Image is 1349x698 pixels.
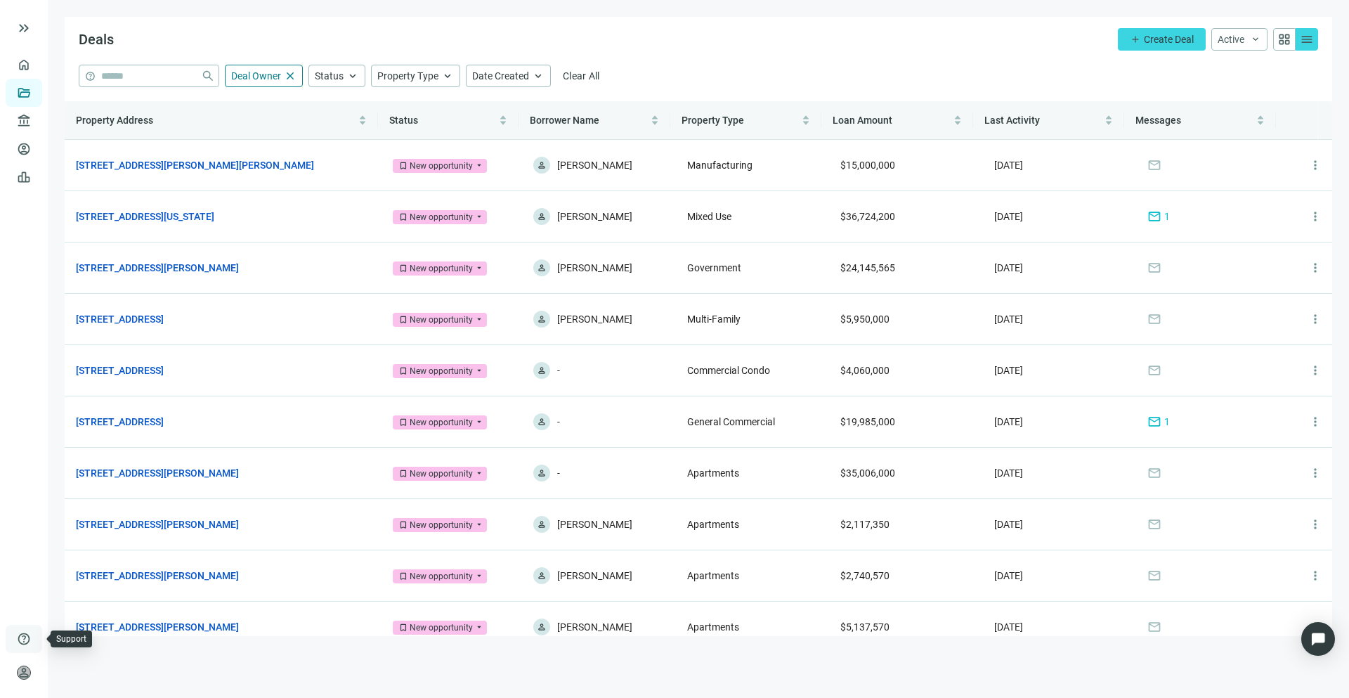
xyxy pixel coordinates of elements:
[537,366,547,375] span: person
[840,262,895,273] span: $24,145,565
[76,465,239,481] a: [STREET_ADDRESS][PERSON_NAME]
[530,115,599,126] span: Borrower Name
[231,70,281,82] span: Deal Owner
[17,632,31,646] span: help
[76,363,164,378] a: [STREET_ADDRESS]
[1301,613,1329,641] button: more_vert
[1308,466,1322,480] span: more_vert
[410,621,473,635] div: New opportunity
[1164,209,1170,224] span: 1
[537,263,547,273] span: person
[410,159,473,173] div: New opportunity
[1301,202,1329,231] button: more_vert
[472,70,529,82] span: Date Created
[85,71,96,82] span: help
[1144,34,1194,45] span: Create Deal
[840,570,889,581] span: $2,740,570
[994,519,1023,530] span: [DATE]
[556,65,606,87] button: Clear All
[1301,408,1329,436] button: more_vert
[410,210,473,224] div: New opportunity
[15,20,32,37] button: keyboard_double_arrow_right
[687,160,752,171] span: Manufacturing
[537,519,547,529] span: person
[1147,620,1161,634] span: mail
[1164,414,1170,429] span: 1
[557,208,632,225] span: [PERSON_NAME]
[687,211,731,222] span: Mixed Use
[984,115,1040,126] span: Last Activity
[537,212,547,221] span: person
[1301,305,1329,333] button: more_vert
[1277,32,1291,46] span: grid_view
[1301,254,1329,282] button: more_vert
[346,70,359,82] span: keyboard_arrow_up
[840,314,889,325] span: $5,950,000
[994,262,1023,273] span: [DATE]
[1308,261,1322,275] span: more_vert
[840,160,895,171] span: $15,000,000
[557,311,632,328] span: [PERSON_NAME]
[410,313,473,327] div: New opportunity
[398,212,408,222] span: bookmark
[441,70,454,82] span: keyboard_arrow_up
[284,70,296,82] span: close
[76,209,214,224] a: [STREET_ADDRESS][US_STATE]
[1308,209,1322,224] span: more_vert
[398,264,408,273] span: bookmark
[1218,34,1244,45] span: Active
[687,365,770,376] span: Commercial Condo
[56,633,86,645] div: Support
[532,70,545,82] span: keyboard_arrow_up
[557,619,632,635] span: [PERSON_NAME]
[1211,28,1267,51] button: Activekeyboard_arrow_down
[563,70,600,82] span: Clear All
[537,622,547,632] span: person
[994,160,1023,171] span: [DATE]
[398,161,408,171] span: bookmark
[840,621,889,633] span: $5,137,570
[840,365,889,376] span: $4,060,000
[1130,34,1141,45] span: add
[1147,415,1161,429] span: mail
[1118,28,1206,51] button: addCreate Deal
[1308,363,1322,377] span: more_vert
[377,70,438,82] span: Property Type
[315,70,344,82] span: Status
[537,314,547,324] span: person
[557,516,632,533] span: [PERSON_NAME]
[1308,415,1322,429] span: more_vert
[537,468,547,478] span: person
[994,365,1023,376] span: [DATE]
[557,413,560,430] span: -
[76,260,239,276] a: [STREET_ADDRESS][PERSON_NAME]
[1135,115,1181,126] span: Messages
[682,115,744,126] span: Property Type
[1301,459,1329,487] button: more_vert
[1147,569,1161,583] span: mail
[410,415,473,429] div: New opportunity
[840,519,889,530] span: $2,117,350
[1147,363,1161,377] span: mail
[1301,356,1329,384] button: more_vert
[398,418,408,427] span: bookmark
[1147,209,1161,224] span: mail
[1308,312,1322,326] span: more_vert
[687,262,741,273] span: Government
[840,467,895,479] span: $35,006,000
[537,571,547,581] span: person
[1308,517,1322,531] span: more_vert
[557,259,632,276] span: [PERSON_NAME]
[687,519,739,530] span: Apartments
[410,364,473,378] div: New opportunity
[994,467,1023,479] span: [DATE]
[1308,620,1322,634] span: more_vert
[994,621,1023,633] span: [DATE]
[398,366,408,376] span: bookmark
[1301,151,1329,179] button: more_vert
[994,211,1023,222] span: [DATE]
[557,157,632,174] span: [PERSON_NAME]
[17,114,27,128] span: account_balance
[1147,261,1161,275] span: mail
